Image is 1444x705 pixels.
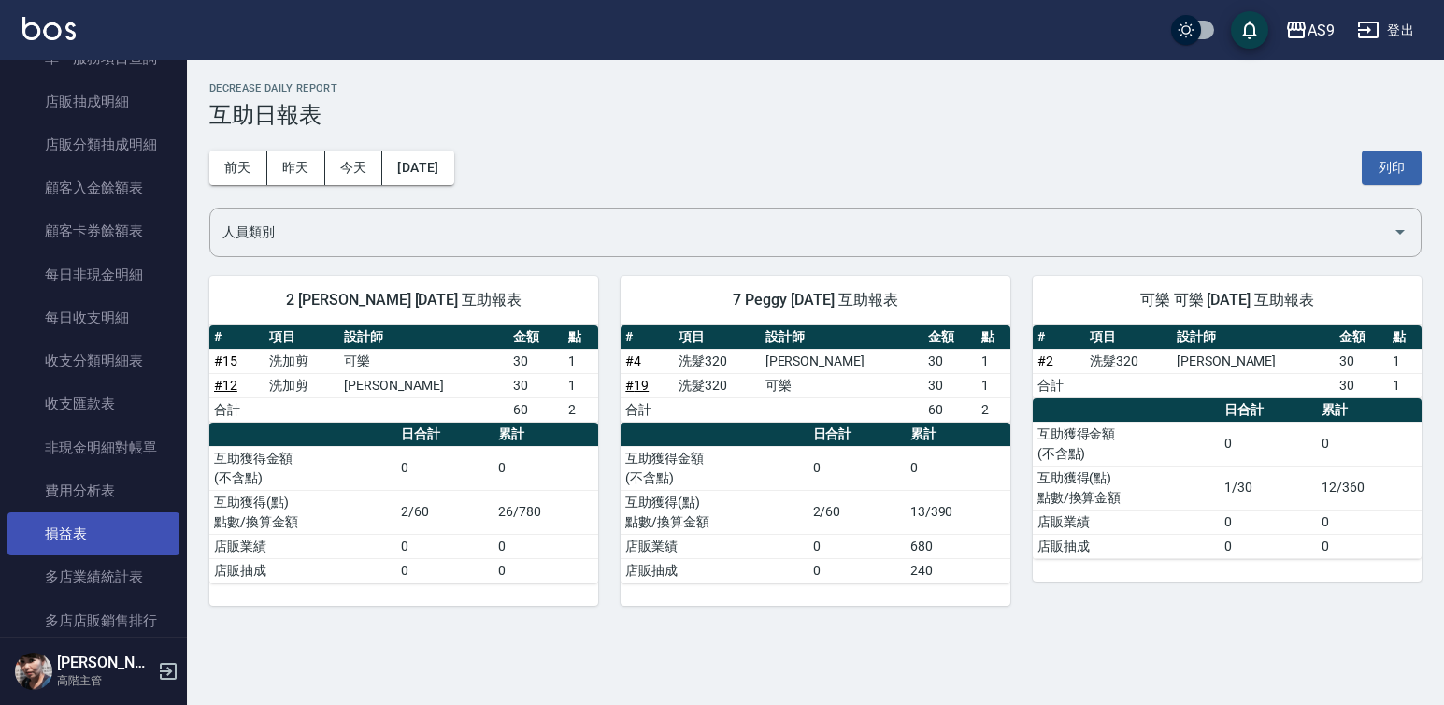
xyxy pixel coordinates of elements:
th: 累計 [493,423,598,447]
th: 點 [1388,325,1422,350]
table: a dense table [209,325,598,423]
a: 非現金明細對帳單 [7,426,179,469]
h5: [PERSON_NAME] [57,654,152,672]
a: 收支分類明細表 [7,339,179,382]
th: 累計 [906,423,1010,447]
span: 可樂 可樂 [DATE] 互助報表 [1055,291,1399,309]
td: 1 [1388,349,1422,373]
td: 店販業績 [621,534,808,558]
td: 2 [977,397,1010,422]
td: 0 [1220,534,1317,558]
td: 1 [564,349,598,373]
td: 店販業績 [209,534,396,558]
table: a dense table [209,423,598,583]
th: 金額 [508,325,564,350]
td: 0 [1220,510,1317,534]
th: # [621,325,674,350]
td: 30 [1335,373,1388,397]
td: 0 [808,534,906,558]
th: 日合計 [396,423,493,447]
th: 累計 [1317,398,1422,423]
span: 7 Peggy [DATE] 互助報表 [643,291,987,309]
a: 損益表 [7,512,179,555]
td: 可樂 [339,349,508,373]
th: 金額 [1335,325,1388,350]
td: [PERSON_NAME] [1172,349,1335,373]
td: 互助獲得(點) 點數/換算金額 [1033,466,1220,510]
p: 高階主管 [57,672,152,689]
td: 1 [564,373,598,397]
h3: 互助日報表 [209,102,1422,128]
td: 互助獲得金額 (不含點) [209,446,396,490]
button: [DATE] [382,151,453,185]
span: 2 [PERSON_NAME] [DATE] 互助報表 [232,291,576,309]
td: 60 [508,397,564,422]
a: #12 [214,378,237,393]
td: 互助獲得(點) 點數/換算金額 [621,490,808,534]
input: 人員名稱 [218,216,1385,249]
td: 洗髮320 [1085,349,1172,373]
a: #19 [625,378,649,393]
a: 每日非現金明細 [7,253,179,296]
img: Logo [22,17,76,40]
a: #4 [625,353,641,368]
td: 互助獲得金額 (不含點) [621,446,808,490]
a: 店販分類抽成明細 [7,123,179,166]
td: 0 [493,558,598,583]
td: 26/780 [493,490,598,534]
td: 0 [1317,422,1422,466]
button: Open [1385,217,1415,247]
button: 今天 [325,151,383,185]
td: 合計 [209,397,264,422]
a: 收支匯款表 [7,382,179,425]
button: 登出 [1350,13,1422,48]
td: 0 [1317,534,1422,558]
td: 店販抽成 [209,558,396,583]
td: 互助獲得(點) 點數/換算金額 [209,490,396,534]
a: #2 [1037,353,1053,368]
button: 昨天 [267,151,325,185]
h2: Decrease Daily Report [209,82,1422,94]
a: #15 [214,353,237,368]
td: 2/60 [396,490,493,534]
td: 13/390 [906,490,1010,534]
td: 30 [508,349,564,373]
td: 店販抽成 [621,558,808,583]
th: 點 [564,325,598,350]
td: 0 [396,558,493,583]
td: 1 [1388,373,1422,397]
th: 設計師 [339,325,508,350]
button: save [1231,11,1268,49]
th: 金額 [923,325,977,350]
img: Person [15,653,52,690]
td: 洗加剪 [264,349,340,373]
td: 洗加剪 [264,373,340,397]
a: 顧客卡券餘額表 [7,209,179,252]
a: 多店業績統計表 [7,555,179,598]
td: 1/30 [1220,466,1317,510]
td: 0 [906,446,1010,490]
a: 多店店販銷售排行 [7,599,179,642]
td: 0 [396,446,493,490]
a: 店販抽成明細 [7,80,179,123]
td: 0 [493,534,598,558]
td: 240 [906,558,1010,583]
th: 設計師 [1172,325,1335,350]
td: 互助獲得金額 (不含點) [1033,422,1220,466]
td: 店販業績 [1033,510,1220,534]
th: # [1033,325,1086,350]
button: 前天 [209,151,267,185]
td: 30 [923,373,977,397]
td: 12/360 [1317,466,1422,510]
th: 項目 [1085,325,1172,350]
a: 費用分析表 [7,469,179,512]
td: 30 [1335,349,1388,373]
td: 2 [564,397,598,422]
td: 可樂 [761,373,923,397]
td: 合計 [621,397,674,422]
td: 1 [977,373,1010,397]
td: 店販抽成 [1033,534,1220,558]
td: 0 [396,534,493,558]
a: 顧客入金餘額表 [7,166,179,209]
td: 0 [808,558,906,583]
